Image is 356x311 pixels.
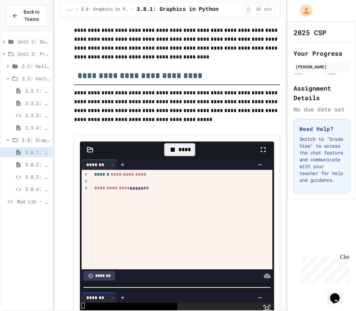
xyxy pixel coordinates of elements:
span: 3.3: Variables and Data Types [22,75,49,82]
span: 3.3.1: Variables and Data Types [25,87,49,94]
iframe: chat widget [327,284,349,304]
span: min [265,7,272,12]
h2: Your Progress [294,49,350,58]
span: 3.3.2: Review - Variables and Data Types [25,99,49,107]
span: ... [66,7,73,12]
div: My Account [293,3,314,18]
h3: Need Help? [299,125,344,133]
span: 3.8.3: Blue and Red [25,173,49,180]
span: Unit 3: Programming with Python [18,50,49,57]
h2: Assignment Details [294,83,350,103]
h1: 2025 CSP [294,28,326,37]
span: 3.2: Hello, World! [22,63,49,70]
div: Chat with us now!Close [3,3,47,43]
iframe: chat widget [299,254,349,283]
span: 3.3.3: What's the Type? [25,112,49,119]
span: 3.8: Graphics in Python [22,136,49,144]
span: 3.8: Graphics in Python [81,7,129,12]
span: 3.8.1: Graphics in Python [25,149,49,156]
div: No due date set [294,105,350,113]
span: 3.8.2: Review - Graphics in Python [25,161,49,168]
p: Switch to "Grade View" to access the chat feature and communicate with your teacher for help and ... [299,136,344,184]
span: 3.8.1: Graphics in Python [137,5,218,14]
span: / [76,7,78,12]
span: Mad Lib - Individual Assignment [17,198,49,205]
span: 3.3.4: AP Practice - Variables [25,124,49,131]
span: Unit 2: Solving Problems in Computer Science [18,38,49,45]
span: / [131,7,134,12]
button: Back to Teams [6,5,47,27]
span: 3.8.4: Pyramid [25,186,49,193]
span: 10 [253,7,264,12]
div: [PERSON_NAME] [296,64,348,70]
span: Back to Teams [22,9,41,23]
